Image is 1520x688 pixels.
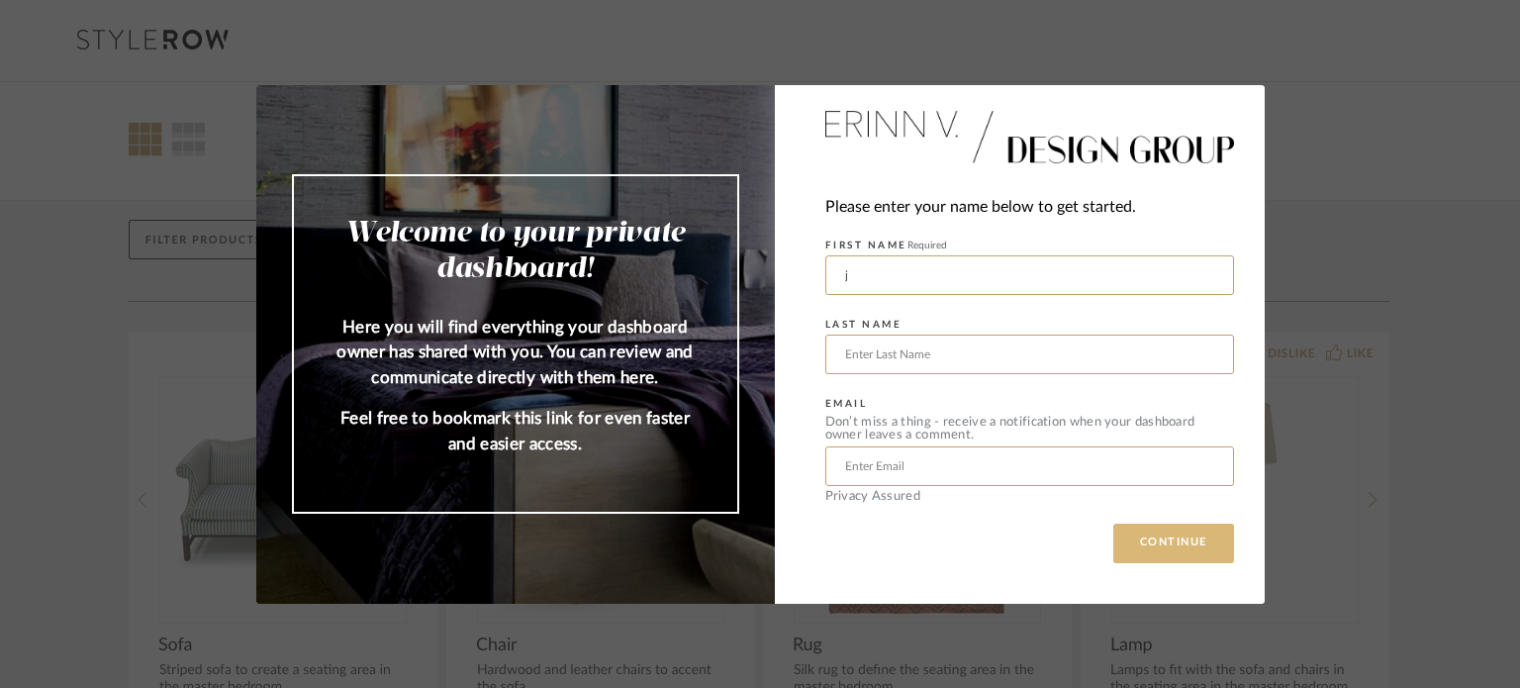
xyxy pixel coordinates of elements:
input: Enter Email [825,446,1234,486]
p: Feel free to bookmark this link for even faster and easier access. [333,406,698,456]
input: Enter Last Name [825,335,1234,374]
input: Enter First Name [825,255,1234,295]
label: EMAIL [825,398,868,410]
label: LAST NAME [825,319,902,331]
div: Please enter your name below to get started. [825,194,1234,221]
h2: Welcome to your private dashboard! [333,216,698,287]
button: CONTINUE [1113,524,1234,563]
div: Don’t miss a thing - receive a notification when your dashboard owner leaves a comment. [825,416,1234,442]
label: FIRST NAME [825,240,947,251]
p: Here you will find everything your dashboard owner has shared with you. You can review and commun... [333,315,698,391]
div: Privacy Assured [825,490,1234,503]
span: Required [907,241,947,250]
